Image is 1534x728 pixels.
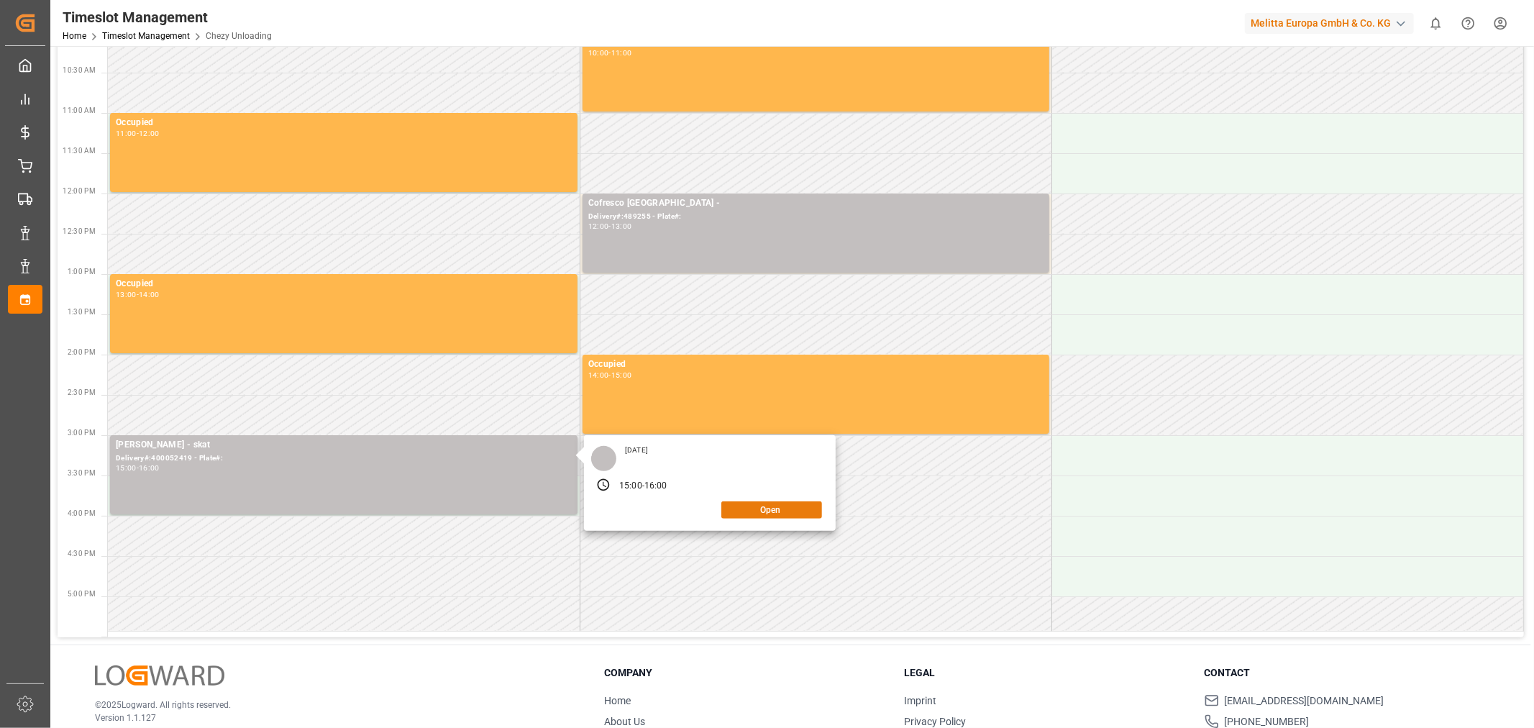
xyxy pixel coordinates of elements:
div: Occupied [588,358,1044,372]
span: 11:30 AM [63,147,96,155]
div: 13:00 [116,291,137,298]
div: 15:00 [116,465,137,471]
div: 14:00 [139,291,160,298]
div: - [137,291,139,298]
a: Privacy Policy [904,716,966,727]
div: - [608,372,611,378]
div: Cofresco [GEOGRAPHIC_DATA] - [588,196,1044,211]
p: Version 1.1.127 [95,711,568,724]
div: Delivery#:489255 - Plate#: [588,211,1044,223]
button: show 0 new notifications [1420,7,1452,40]
span: [EMAIL_ADDRESS][DOMAIN_NAME] [1225,693,1384,709]
div: Timeslot Management [63,6,272,28]
span: 3:30 PM [68,469,96,477]
div: Occupied [116,277,572,291]
div: 12:00 [139,130,160,137]
img: Logward Logo [95,665,224,686]
div: 10:00 [588,50,609,56]
span: 3:00 PM [68,429,96,437]
div: [DATE] [620,445,653,455]
div: 12:00 [588,223,609,229]
div: 14:00 [588,372,609,378]
button: Open [721,501,822,519]
a: About Us [604,716,645,727]
div: 16:00 [644,480,667,493]
span: 5:00 PM [68,590,96,598]
span: 2:30 PM [68,388,96,396]
a: Home [604,695,631,706]
h3: Company [604,665,886,681]
div: [PERSON_NAME] - skat [116,438,572,452]
div: - [137,130,139,137]
div: 11:00 [116,130,137,137]
a: Imprint [904,695,936,706]
div: 13:00 [611,223,632,229]
h3: Legal [904,665,1186,681]
span: 1:30 PM [68,308,96,316]
button: Melitta Europa GmbH & Co. KG [1245,9,1420,37]
div: - [608,50,611,56]
span: 1:00 PM [68,268,96,276]
span: 4:30 PM [68,550,96,558]
h3: Contact [1205,665,1487,681]
span: 4:00 PM [68,509,96,517]
div: Occupied [116,116,572,130]
div: - [608,223,611,229]
div: 16:00 [139,465,160,471]
p: © 2025 Logward. All rights reserved. [95,699,568,711]
a: Timeslot Management [102,31,190,41]
div: 11:00 [611,50,632,56]
div: 15:00 [619,480,642,493]
span: 10:30 AM [63,66,96,74]
div: - [137,465,139,471]
span: 11:00 AM [63,106,96,114]
button: Help Center [1452,7,1484,40]
span: 12:00 PM [63,187,96,195]
div: - [642,480,644,493]
span: 2:00 PM [68,348,96,356]
div: Delivery#:400052419 - Plate#: [116,452,572,465]
a: Home [63,31,86,41]
div: Melitta Europa GmbH & Co. KG [1245,13,1414,34]
span: 12:30 PM [63,227,96,235]
div: 15:00 [611,372,632,378]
